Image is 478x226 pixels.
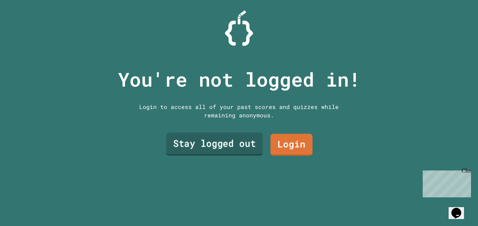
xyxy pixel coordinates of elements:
[166,133,263,156] a: Stay logged out
[3,3,48,44] div: Chat with us now!Close
[449,198,471,219] iframe: chat widget
[270,134,312,156] a: Login
[134,103,344,119] div: Login to access all of your past scores and quizzes while remaining anonymous.
[118,65,360,94] p: You're not logged in!
[420,168,471,197] iframe: chat widget
[225,10,253,46] img: Logo.svg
